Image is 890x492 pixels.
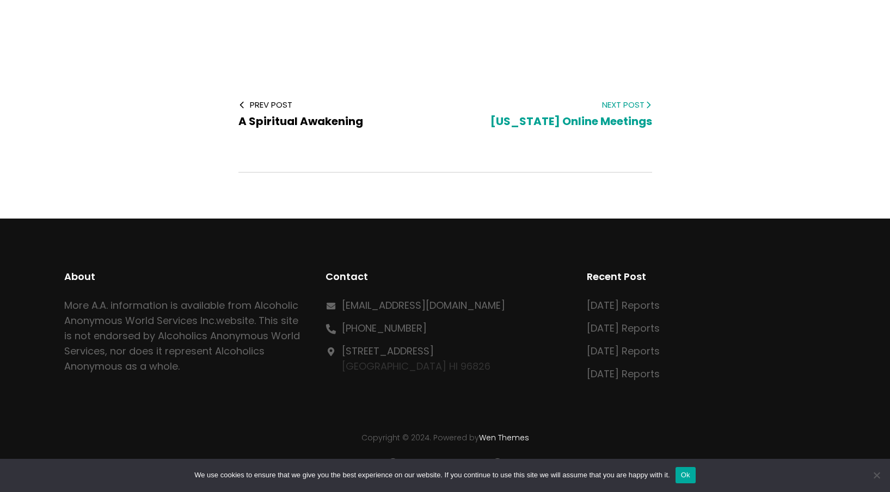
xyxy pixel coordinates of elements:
a: [STREET_ADDRESS] [342,344,434,358]
a: Next Post [US_STATE] Online Meetings [463,99,652,129]
span: Prev Post [238,99,428,110]
span: Next Post [463,99,652,110]
h2: Contact [326,269,565,284]
span: [US_STATE] Online Meetings [490,114,652,129]
a: [DATE] Reports [587,344,660,358]
a: Prev Post A Spiritual Awakening [238,99,428,129]
a: Wen Themes [479,432,529,443]
h2: Recent Post [587,269,826,284]
button: Ok [676,467,696,483]
a: [EMAIL_ADDRESS][DOMAIN_NAME] [342,298,505,312]
a: website [216,314,254,327]
span: No [871,470,882,481]
p: [GEOGRAPHIC_DATA] HI 96826 [342,344,490,374]
a: [DATE] Reports [587,367,660,381]
h2: About [64,269,304,284]
p: Copyright © 2024. Powered by [64,432,826,444]
span: A Spiritual Awakening [238,114,363,129]
span: We use cookies to ensure that we give you the best experience on our website. If you continue to ... [194,470,670,481]
a: [DATE] Reports [587,321,660,335]
a: [DATE] Reports [587,298,660,312]
p: More A.A. information is available from Alcoholic Anonymous World Services Inc. . This site is no... [64,298,304,374]
a: [PHONE_NUMBER] [342,321,427,335]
